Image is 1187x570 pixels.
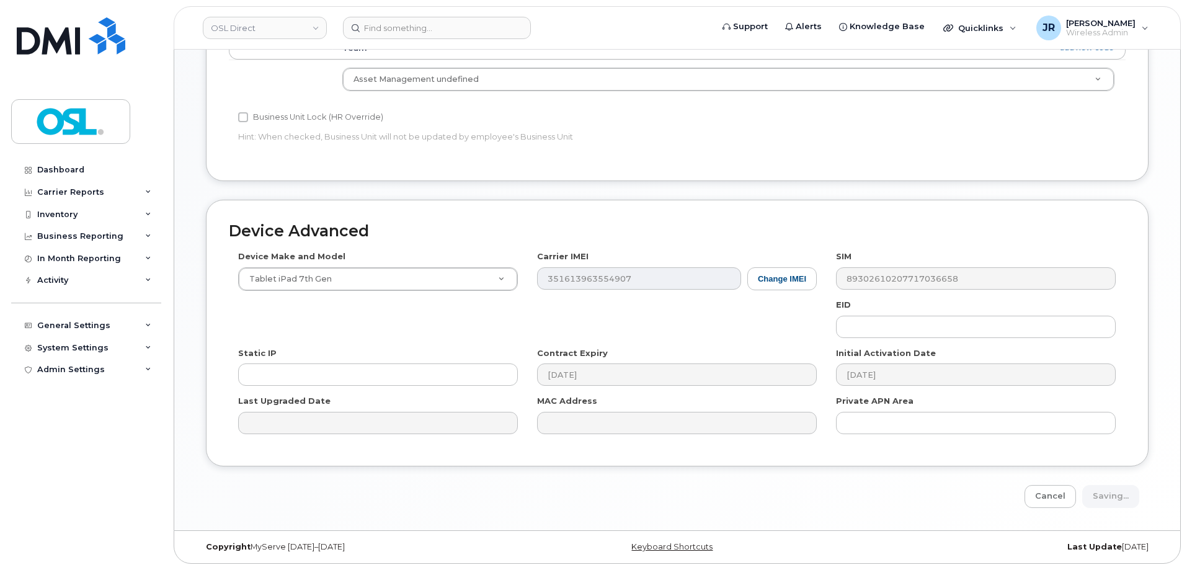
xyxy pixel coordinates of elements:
[238,131,817,143] p: Hint: When checked, Business Unit will not be updated by employee's Business Unit
[776,14,830,39] a: Alerts
[830,14,933,39] a: Knowledge Base
[850,20,925,33] span: Knowledge Base
[229,223,1126,240] h2: Device Advanced
[238,347,277,359] label: Static IP
[836,299,851,311] label: EID
[836,347,936,359] label: Initial Activation Date
[353,74,479,84] span: Asset Management undefined
[238,112,248,122] input: Business Unit Lock (HR Override)
[714,14,776,39] a: Support
[203,17,327,39] a: OSL Direct
[747,267,817,290] button: Change IMEI
[1066,28,1136,38] span: Wireless Admin
[836,251,851,262] label: SIM
[1067,542,1122,551] strong: Last Update
[238,251,345,262] label: Device Make and Model
[796,20,822,33] span: Alerts
[537,347,608,359] label: Contract Expiry
[1066,18,1136,28] span: [PERSON_NAME]
[837,542,1158,552] div: [DATE]
[631,542,713,551] a: Keyboard Shortcuts
[733,20,768,33] span: Support
[343,68,1114,91] a: Asset Management undefined
[239,268,517,290] a: Tablet iPad 7th Gen
[197,542,517,552] div: MyServe [DATE]–[DATE]
[1025,485,1076,508] a: Cancel
[343,17,531,39] input: Find something...
[1028,16,1157,40] div: Jomari Rojas
[537,251,589,262] label: Carrier IMEI
[958,23,1003,33] span: Quicklinks
[836,395,914,407] label: Private APN Area
[935,16,1025,40] div: Quicklinks
[206,542,251,551] strong: Copyright
[238,395,331,407] label: Last Upgraded Date
[238,110,383,125] label: Business Unit Lock (HR Override)
[537,395,597,407] label: MAC Address
[242,274,332,285] span: Tablet iPad 7th Gen
[1043,20,1055,35] span: JR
